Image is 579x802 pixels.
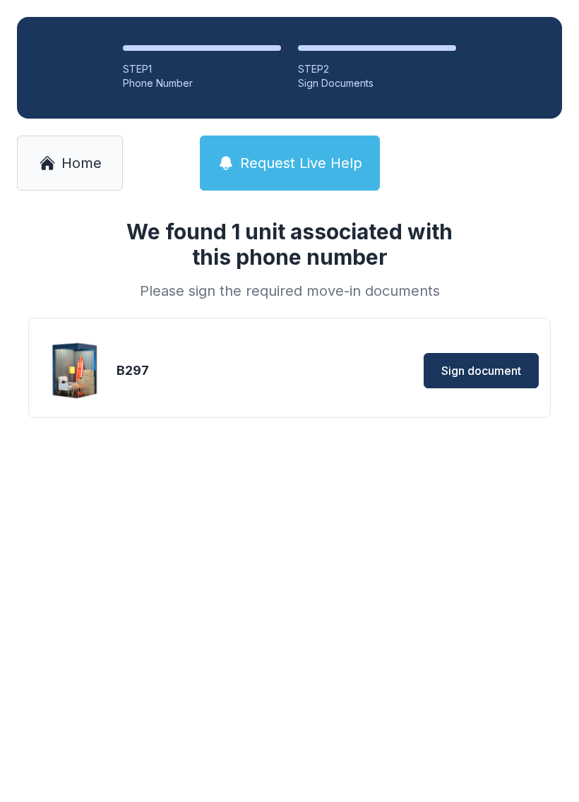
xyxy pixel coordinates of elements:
span: Home [61,153,102,173]
div: Phone Number [123,76,281,90]
span: Request Live Help [240,153,362,173]
div: Please sign the required move-in documents [109,281,470,301]
div: STEP 2 [298,62,456,76]
div: STEP 1 [123,62,281,76]
span: Sign document [441,362,521,379]
div: Sign Documents [298,76,456,90]
h1: We found 1 unit associated with this phone number [109,219,470,270]
div: B297 [117,361,286,381]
